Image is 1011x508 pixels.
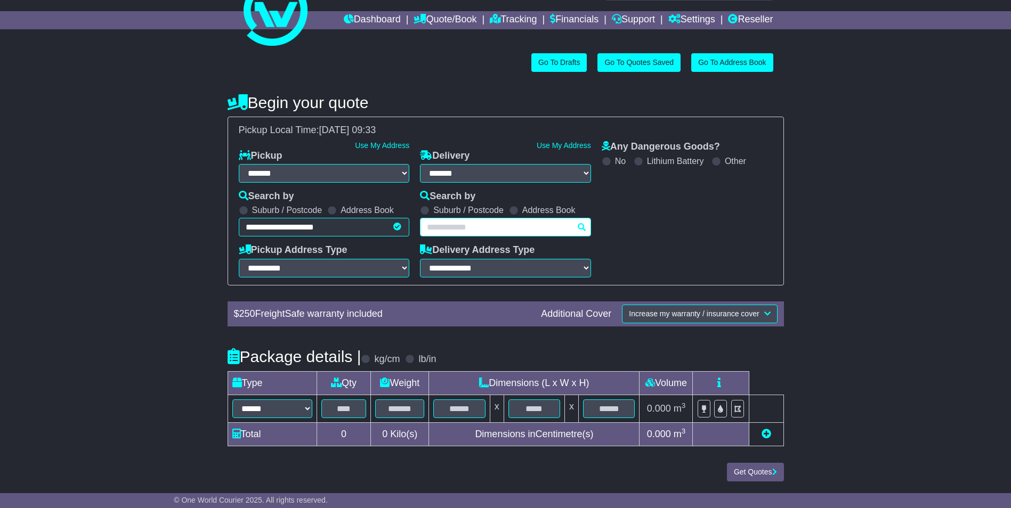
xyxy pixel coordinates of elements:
[536,308,617,320] div: Additional Cover
[629,309,759,318] span: Increase my warranty / insurance cover
[252,205,322,215] label: Suburb / Postcode
[344,11,401,29] a: Dashboard
[239,150,282,162] label: Pickup
[674,403,686,414] span: m
[682,402,686,409] sup: 3
[382,429,387,439] span: 0
[612,11,655,29] a: Support
[229,308,536,320] div: $ FreightSafe warranty included
[228,348,361,365] h4: Package details |
[531,53,587,72] a: Go To Drafts
[371,371,429,395] td: Weight
[647,429,671,439] span: 0.000
[597,53,681,72] a: Go To Quotes Saved
[647,156,704,166] label: Lithium Battery
[174,496,328,504] span: © One World Courier 2025. All rights reserved.
[725,156,746,166] label: Other
[728,11,773,29] a: Reseller
[640,371,693,395] td: Volume
[239,191,294,202] label: Search by
[522,205,576,215] label: Address Book
[414,11,476,29] a: Quote/Book
[565,395,579,422] td: x
[341,205,394,215] label: Address Book
[668,11,715,29] a: Settings
[233,125,778,136] div: Pickup Local Time:
[228,422,317,446] td: Total
[602,141,720,153] label: Any Dangerous Goods?
[420,150,470,162] label: Delivery
[691,53,773,72] a: Go To Address Book
[319,125,376,135] span: [DATE] 09:33
[622,305,777,323] button: Increase my warranty / insurance cover
[239,244,347,256] label: Pickup Address Type
[682,427,686,435] sup: 3
[550,11,598,29] a: Financials
[615,156,626,166] label: No
[490,395,504,422] td: x
[420,244,535,256] label: Delivery Address Type
[371,422,429,446] td: Kilo(s)
[762,429,771,439] a: Add new item
[228,371,317,395] td: Type
[420,191,475,202] label: Search by
[727,463,784,481] button: Get Quotes
[228,94,784,111] h4: Begin your quote
[239,308,255,319] span: 250
[429,371,640,395] td: Dimensions (L x W x H)
[317,422,371,446] td: 0
[647,403,671,414] span: 0.000
[490,11,537,29] a: Tracking
[537,141,591,150] a: Use My Address
[429,422,640,446] td: Dimensions in Centimetre(s)
[674,429,686,439] span: m
[355,141,409,150] a: Use My Address
[418,354,436,365] label: lb/in
[317,371,371,395] td: Qty
[374,354,400,365] label: kg/cm
[433,205,504,215] label: Suburb / Postcode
